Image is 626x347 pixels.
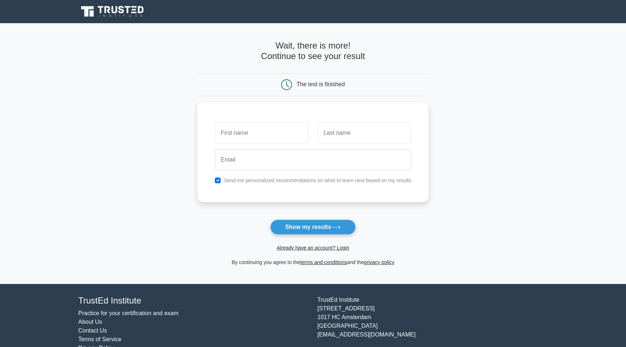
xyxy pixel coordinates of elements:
[197,41,429,62] h4: Wait, there is more! Continue to see your result
[78,319,102,325] a: About Us
[364,259,395,265] a: privacy policy
[215,149,412,170] input: Email
[78,336,121,342] a: Terms of Service
[270,220,356,235] button: Show my results
[78,327,107,334] a: Contact Us
[78,296,309,306] h4: TrustEd Institute
[317,122,411,143] input: Last name
[78,310,179,316] a: Practice for your certification and exam
[193,258,433,267] div: By continuing you agree to the and the
[300,259,347,265] a: terms and conditions
[297,81,345,87] div: The test is finished
[224,177,412,183] label: Send me personalized recommendations on what to learn next based on my results
[215,122,309,143] input: First name
[277,245,349,251] a: Already have an account? Login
